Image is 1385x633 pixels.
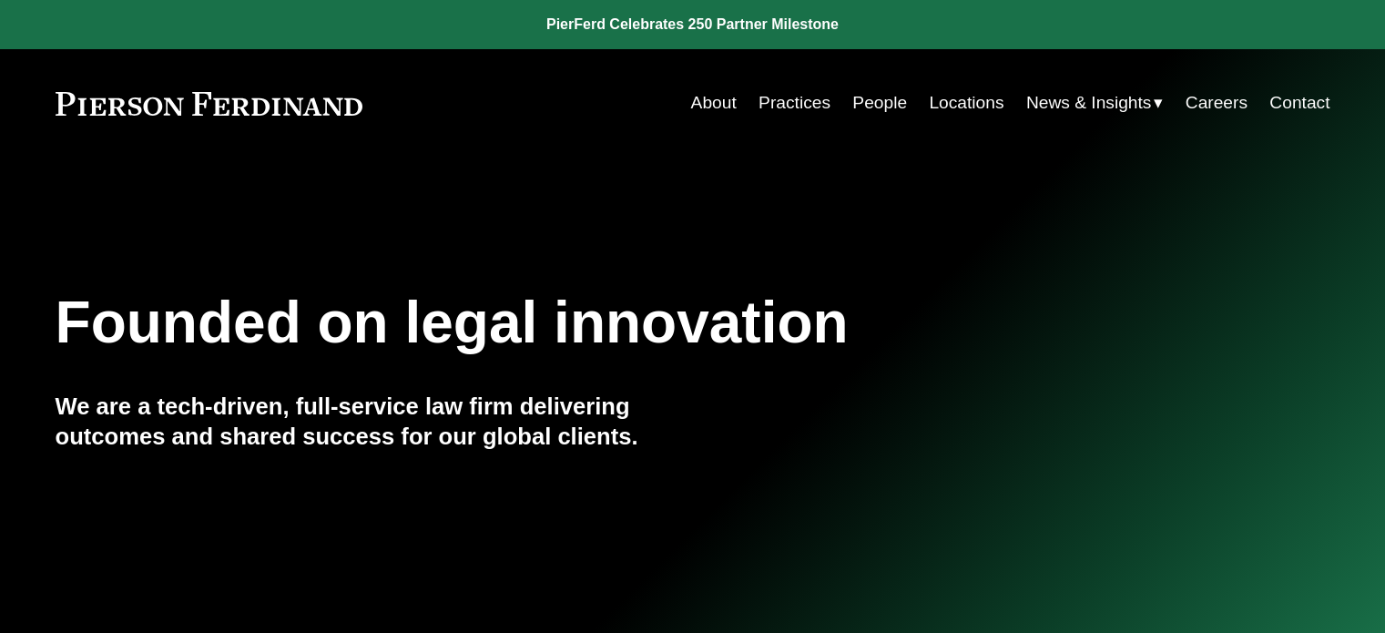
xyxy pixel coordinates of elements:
[929,86,1003,120] a: Locations
[1269,86,1329,120] a: Contact
[691,86,737,120] a: About
[56,392,693,451] h4: We are a tech-driven, full-service law firm delivering outcomes and shared success for our global...
[759,86,830,120] a: Practices
[1026,87,1152,119] span: News & Insights
[852,86,907,120] a: People
[1026,86,1164,120] a: folder dropdown
[1186,86,1248,120] a: Careers
[56,290,1118,356] h1: Founded on legal innovation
